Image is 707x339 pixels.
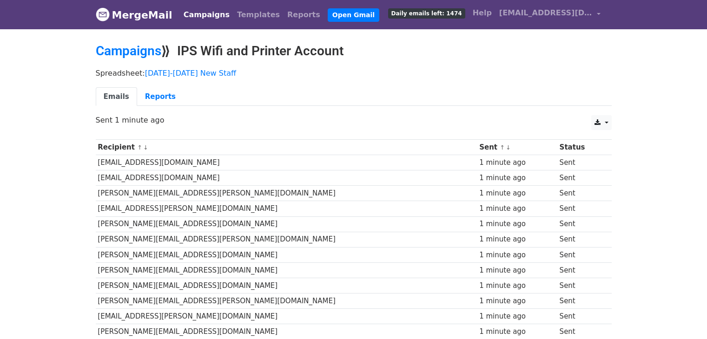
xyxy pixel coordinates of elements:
[96,278,477,293] td: [PERSON_NAME][EMAIL_ADDRESS][DOMAIN_NAME]
[384,4,469,22] a: Daily emails left: 1474
[96,43,161,59] a: Campaigns
[96,155,477,170] td: [EMAIL_ADDRESS][DOMAIN_NAME]
[233,6,284,24] a: Templates
[557,278,605,293] td: Sent
[479,280,555,291] div: 1 minute ago
[96,216,477,232] td: [PERSON_NAME][EMAIL_ADDRESS][DOMAIN_NAME]
[500,144,505,151] a: ↑
[96,186,477,201] td: [PERSON_NAME][EMAIL_ADDRESS][PERSON_NAME][DOMAIN_NAME]
[477,140,557,155] th: Sent
[557,309,605,324] td: Sent
[96,309,477,324] td: [EMAIL_ADDRESS][PERSON_NAME][DOMAIN_NAME]
[469,4,496,22] a: Help
[96,5,172,25] a: MergeMail
[479,219,555,229] div: 1 minute ago
[388,8,465,19] span: Daily emails left: 1474
[96,68,612,78] p: Spreadsheet:
[284,6,324,24] a: Reports
[557,247,605,262] td: Sent
[479,188,555,199] div: 1 minute ago
[479,311,555,322] div: 1 minute ago
[557,201,605,216] td: Sent
[479,326,555,337] div: 1 minute ago
[557,170,605,186] td: Sent
[96,87,137,106] a: Emails
[96,43,612,59] h2: ⟫ IPS Wifi and Printer Account
[96,115,612,125] p: Sent 1 minute ago
[557,262,605,278] td: Sent
[496,4,604,26] a: [EMAIL_ADDRESS][DOMAIN_NAME]
[96,262,477,278] td: [PERSON_NAME][EMAIL_ADDRESS][DOMAIN_NAME]
[96,7,110,21] img: MergeMail logo
[479,157,555,168] div: 1 minute ago
[145,69,236,78] a: [DATE]-[DATE] New Staff
[557,155,605,170] td: Sent
[499,7,592,19] span: [EMAIL_ADDRESS][DOMAIN_NAME]
[506,144,511,151] a: ↓
[96,293,477,309] td: [PERSON_NAME][EMAIL_ADDRESS][PERSON_NAME][DOMAIN_NAME]
[479,265,555,276] div: 1 minute ago
[143,144,148,151] a: ↓
[557,293,605,309] td: Sent
[557,232,605,247] td: Sent
[96,201,477,216] td: [EMAIL_ADDRESS][PERSON_NAME][DOMAIN_NAME]
[557,140,605,155] th: Status
[137,87,184,106] a: Reports
[328,8,379,22] a: Open Gmail
[96,232,477,247] td: [PERSON_NAME][EMAIL_ADDRESS][PERSON_NAME][DOMAIN_NAME]
[557,216,605,232] td: Sent
[180,6,233,24] a: Campaigns
[479,250,555,261] div: 1 minute ago
[557,186,605,201] td: Sent
[479,234,555,245] div: 1 minute ago
[137,144,142,151] a: ↑
[96,140,477,155] th: Recipient
[479,173,555,183] div: 1 minute ago
[96,247,477,262] td: [PERSON_NAME][EMAIL_ADDRESS][DOMAIN_NAME]
[479,296,555,306] div: 1 minute ago
[96,170,477,186] td: [EMAIL_ADDRESS][DOMAIN_NAME]
[479,203,555,214] div: 1 minute ago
